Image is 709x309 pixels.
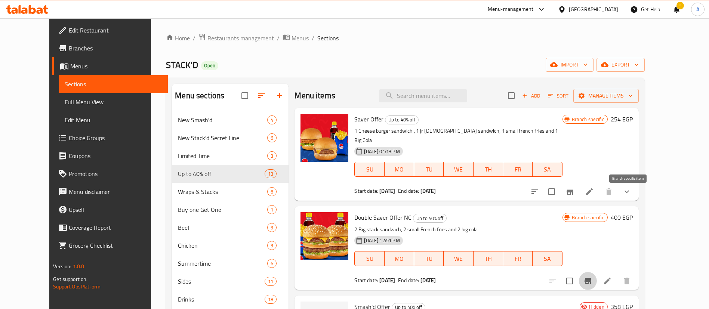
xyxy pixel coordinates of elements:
div: Sides11 [172,272,289,290]
a: Choice Groups [52,129,168,147]
button: SU [354,162,384,177]
span: Open [201,62,218,69]
div: Menu-management [488,5,534,14]
span: Sections [65,80,162,89]
button: MO [385,251,414,266]
span: 18 [265,296,276,303]
span: 13 [265,170,276,177]
span: Branches [69,44,162,53]
span: Select section [503,88,519,103]
span: Get support on: [53,274,87,284]
div: [GEOGRAPHIC_DATA] [569,5,618,13]
div: New Stack'd Secret Line6 [172,129,289,147]
button: export [597,58,645,72]
a: Coupons [52,147,168,165]
b: [DATE] [379,186,395,196]
span: New Stack'd Secret Line [178,133,267,142]
span: A [696,5,699,13]
p: 2 Big stack sandwich, 2 small French fries and 2 big cola [354,225,562,234]
span: 9 [268,242,276,249]
button: FR [503,162,533,177]
span: WE [447,164,470,175]
span: Coupons [69,151,162,160]
span: SU [358,253,381,264]
a: Full Menu View [59,93,168,111]
div: items [267,151,277,160]
a: Grocery Checklist [52,237,168,254]
span: 3 [268,152,276,160]
span: End date: [398,275,419,285]
button: TH [474,251,503,266]
span: Limited Time [178,151,267,160]
span: Add [521,92,541,100]
span: Up to 40% off [178,169,265,178]
button: Manage items [573,89,639,103]
span: MO [388,164,411,175]
span: Wraps & Stacks [178,187,267,196]
span: New Smash'd [178,115,267,124]
button: TU [414,251,444,266]
button: Branch-specific-item [579,272,597,290]
span: FR [506,253,530,264]
button: SA [533,251,562,266]
div: Summertime6 [172,254,289,272]
a: Upsell [52,201,168,219]
div: Up to 40% off13 [172,165,289,183]
span: TU [417,164,441,175]
nav: breadcrumb [166,33,644,43]
b: [DATE] [420,275,436,285]
span: Sort sections [253,87,271,105]
button: delete [600,183,618,201]
span: WE [447,253,470,264]
span: 11 [265,278,276,285]
b: [DATE] [420,186,436,196]
div: Beef [178,223,267,232]
div: items [267,241,277,250]
span: Up to 40% off [385,115,418,124]
span: 6 [268,260,276,267]
a: Coverage Report [52,219,168,237]
a: Branches [52,39,168,57]
span: Sort [548,92,568,100]
button: SU [354,251,384,266]
span: Version: [53,262,71,271]
a: Edit Restaurant [52,21,168,39]
span: Up to 40% off [413,214,446,223]
div: Chicken9 [172,237,289,254]
span: SA [536,253,559,264]
svg: Show Choices [622,187,631,196]
span: Buy one Get One [178,205,267,214]
a: Edit menu item [603,276,612,285]
div: Buy one Get One1 [172,201,289,219]
button: MO [385,162,414,177]
div: Open [201,61,218,70]
span: Upsell [69,205,162,214]
span: Coverage Report [69,223,162,232]
span: Branch specific [569,214,607,221]
h2: Menu items [295,90,335,101]
div: Wraps & Stacks6 [172,183,289,201]
span: SA [536,164,559,175]
span: SU [358,164,381,175]
span: Saver Offer [354,114,383,125]
span: 9 [268,224,276,231]
span: Menus [292,34,309,43]
span: Sections [317,34,339,43]
button: Add [519,90,543,102]
span: Drinks [178,295,265,304]
span: Promotions [69,169,162,178]
button: WE [444,251,473,266]
h6: 254 EGP [611,114,633,124]
span: TH [477,253,500,264]
div: Limited Time3 [172,147,289,165]
span: Sort items [543,90,573,102]
button: Branch-specific-item [561,183,579,201]
a: Edit menu item [585,187,594,196]
span: Choice Groups [69,133,162,142]
div: items [267,187,277,196]
span: End date: [398,186,419,196]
